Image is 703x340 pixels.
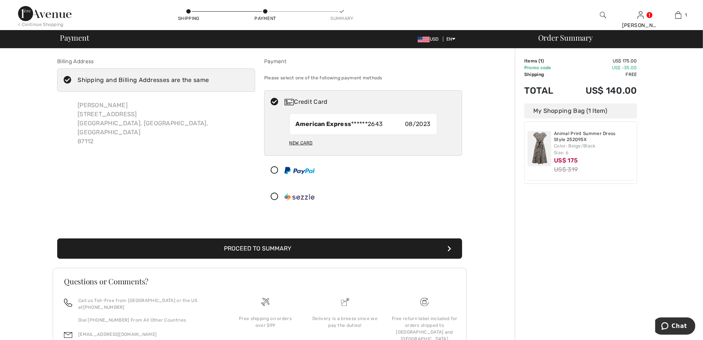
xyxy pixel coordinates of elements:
img: Delivery is a breeze since we pay the duties! [341,298,349,306]
div: Billing Address [57,58,255,65]
p: Dial [PHONE_NUMBER] From All Other Countries [78,317,216,323]
span: EN [446,36,456,42]
td: US$ 175.00 [565,58,637,64]
div: Please select one of the following payment methods [264,68,462,87]
img: search the website [600,11,606,20]
div: New Card [289,137,313,149]
img: My Bag [675,11,682,20]
div: < Continue Shopping [18,21,64,28]
div: [PERSON_NAME] [STREET_ADDRESS] [GEOGRAPHIC_DATA], [GEOGRAPHIC_DATA], [GEOGRAPHIC_DATA] 87112 [72,95,255,152]
iframe: Opens a widget where you can chat to one of our agents [655,317,695,336]
div: Payment [254,15,277,22]
img: email [64,331,72,339]
img: 1ère Avenue [18,6,72,21]
div: Credit Card [285,97,457,106]
p: Call us Toll-Free from [GEOGRAPHIC_DATA] or the US at [78,297,216,311]
img: My Info [638,11,644,20]
strong: American Express [296,120,351,127]
td: US$ -35.00 [565,64,637,71]
td: Total [524,78,565,103]
span: USD [418,36,442,42]
div: [PERSON_NAME] [622,21,659,29]
img: US Dollar [418,36,430,42]
div: Color: Beige/Black Size: 6 [554,143,634,156]
img: Credit Card [285,99,294,105]
div: Payment [264,58,462,65]
a: Sign In [638,11,644,18]
td: Free [565,71,637,78]
div: Shipping [178,15,200,22]
td: Shipping [524,71,565,78]
img: PayPal [285,167,315,174]
div: Summary [331,15,353,22]
img: Free shipping on orders over $99 [420,298,429,306]
div: My Shopping Bag (1 Item) [524,103,637,118]
div: Order Summary [529,34,698,41]
h3: Questions or Comments? [64,278,455,285]
div: Shipping and Billing Addresses are the same [78,76,209,85]
a: [PHONE_NUMBER] [83,305,125,310]
a: [EMAIL_ADDRESS][DOMAIN_NAME] [78,332,157,337]
img: call [64,299,72,307]
a: 1 [660,11,697,20]
img: Free shipping on orders over $99 [261,298,269,306]
span: 1 [685,12,687,18]
div: Free shipping on orders over $99 [231,315,299,329]
td: Items ( ) [524,58,565,64]
img: Sezzle [285,193,315,201]
td: US$ 140.00 [565,78,637,103]
td: Promo code [524,64,565,71]
button: Proceed to Summary [57,238,462,259]
s: US$ 319 [554,166,578,173]
span: 08/2023 [405,120,431,129]
div: Delivery is a breeze since we pay the duties! [311,315,379,329]
a: Animal Print Summer Dress Style 252095X [554,131,634,143]
span: 1 [540,58,542,64]
span: US$ 175 [554,157,578,164]
img: Animal Print Summer Dress Style 252095X [528,131,551,166]
span: Payment [60,34,89,41]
